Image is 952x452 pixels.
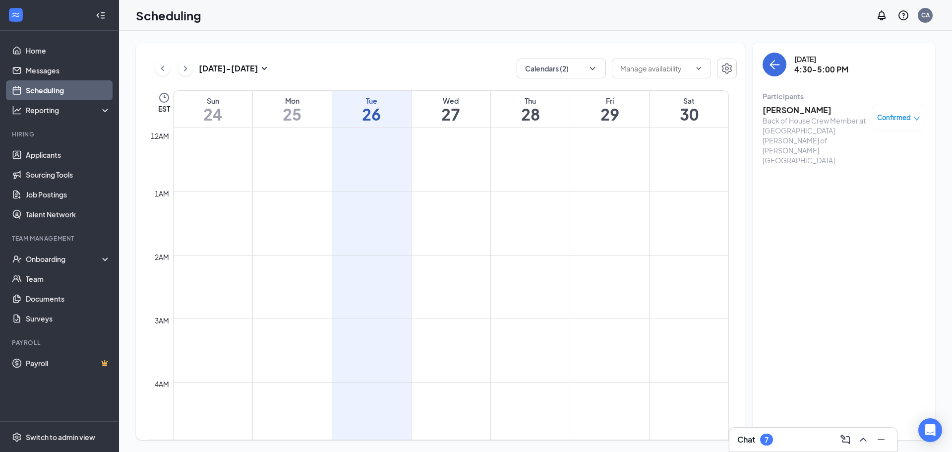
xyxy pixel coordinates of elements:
h3: 4:30-5:00 PM [794,64,848,75]
button: ChevronLeft [155,61,170,76]
h1: 26 [332,106,411,123]
a: August 30, 2025 [650,91,728,128]
button: ChevronUp [855,432,871,448]
div: Mon [253,96,332,106]
a: PayrollCrown [26,353,111,373]
svg: UserCheck [12,254,22,264]
h3: [DATE] - [DATE] [199,63,258,74]
a: Surveys [26,309,111,328]
svg: ChevronDown [588,64,597,73]
svg: Minimize [875,434,887,446]
h3: [PERSON_NAME] [763,105,867,116]
div: 3am [153,315,171,326]
h1: 24 [174,106,252,123]
svg: Notifications [876,9,888,21]
div: 1am [153,188,171,199]
span: down [913,115,920,122]
h1: 28 [491,106,570,123]
div: Switch to admin view [26,432,95,442]
button: Minimize [873,432,889,448]
div: Team Management [12,234,109,243]
h1: 29 [570,106,649,123]
div: 4am [153,379,171,389]
a: August 28, 2025 [491,91,570,128]
svg: ChevronUp [857,434,869,446]
a: Sourcing Tools [26,165,111,185]
div: Onboarding [26,254,102,264]
div: 7 [765,436,769,444]
div: Tue [332,96,411,106]
div: CA [921,11,930,19]
h1: 25 [253,106,332,123]
a: Team [26,269,111,289]
a: August 24, 2025 [174,91,252,128]
svg: WorkstreamLogo [11,10,21,20]
div: 12am [149,130,171,141]
svg: Collapse [96,10,106,20]
a: August 26, 2025 [332,91,411,128]
h1: 30 [650,106,728,123]
button: ComposeMessage [837,432,853,448]
h1: 27 [412,106,490,123]
h1: Scheduling [136,7,201,24]
svg: ComposeMessage [839,434,851,446]
span: Confirmed [877,113,911,123]
button: Calendars (2)ChevronDown [517,59,606,78]
svg: ChevronRight [180,63,190,74]
a: Scheduling [26,80,111,100]
h3: Chat [737,434,755,445]
div: Sat [650,96,728,106]
svg: QuestionInfo [897,9,909,21]
svg: Settings [12,432,22,442]
a: August 29, 2025 [570,91,649,128]
div: Wed [412,96,490,106]
a: Home [26,41,111,61]
a: Applicants [26,145,111,165]
a: Job Postings [26,185,111,204]
svg: ChevronLeft [158,63,168,74]
a: Documents [26,289,111,309]
button: ChevronRight [178,61,193,76]
svg: ChevronDown [695,65,703,72]
div: Hiring [12,130,109,138]
svg: SmallChevronDown [258,63,270,74]
div: Thu [491,96,570,106]
span: EST [158,104,170,114]
div: Payroll [12,338,109,347]
div: 2am [153,252,171,262]
button: Settings [717,59,737,78]
svg: Clock [158,92,170,104]
div: [DATE] [794,54,848,64]
a: Talent Network [26,204,111,224]
svg: Settings [721,63,733,74]
a: August 27, 2025 [412,91,490,128]
div: Reporting [26,105,111,115]
div: Participants [763,91,925,101]
a: August 25, 2025 [253,91,332,128]
div: Sun [174,96,252,106]
a: Messages [26,61,111,80]
button: back-button [763,53,786,76]
div: Fri [570,96,649,106]
div: Back of House Crew Member at [GEOGRAPHIC_DATA][PERSON_NAME] of [PERSON_NAME][GEOGRAPHIC_DATA] [763,116,867,165]
svg: ArrowLeft [769,59,780,70]
div: Open Intercom Messenger [918,418,942,442]
svg: Analysis [12,105,22,115]
input: Manage availability [620,63,691,74]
